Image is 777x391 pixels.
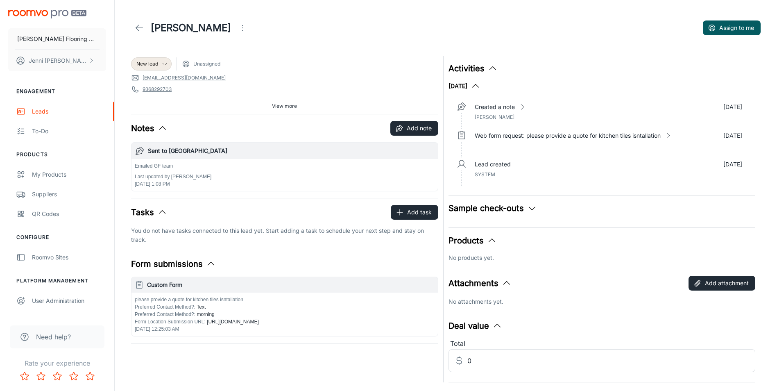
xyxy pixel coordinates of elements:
[16,368,33,384] button: Rate 1 star
[49,368,66,384] button: Rate 3 star
[195,304,206,310] span: Text
[131,206,167,218] button: Tasks
[29,56,86,65] p: Jenni [PERSON_NAME]
[151,20,231,35] h1: [PERSON_NAME]
[147,280,435,289] h6: Custom Form
[723,102,742,111] p: [DATE]
[136,60,158,68] span: New lead
[135,326,179,332] span: [DATE] 12:25:03 AM
[36,332,71,342] span: Need help?
[449,320,502,332] button: Deal value
[148,146,435,155] h6: Sent to [GEOGRAPHIC_DATA]
[66,368,82,384] button: Rate 4 star
[449,339,756,349] div: Total
[131,57,172,70] div: New lead
[131,226,438,244] p: You do not have tasks connected to this lead yet. Start adding a task to schedule your next step ...
[8,50,106,71] button: Jenni [PERSON_NAME]
[272,102,297,110] span: View more
[475,160,511,169] p: Lead created
[135,304,195,310] span: Preferred Contact Method? :
[143,86,172,93] a: 9368292703
[8,28,106,50] button: [PERSON_NAME] Flooring Wholesale Direct
[193,60,220,68] span: Unassigned
[32,170,106,179] div: My Products
[449,62,498,75] button: Activities
[449,234,497,247] button: Products
[449,81,480,91] button: [DATE]
[449,277,512,289] button: Attachments
[475,114,514,120] span: [PERSON_NAME]
[17,34,97,43] p: [PERSON_NAME] Flooring Wholesale Direct
[234,20,251,36] button: Open menu
[131,143,438,191] button: Sent to [GEOGRAPHIC_DATA]Emailed GF teamLast updated by [PERSON_NAME][DATE] 1:08 PM
[135,180,211,188] p: [DATE] 1:08 PM
[269,100,300,112] button: View more
[143,74,226,82] a: [EMAIL_ADDRESS][DOMAIN_NAME]
[475,102,515,111] p: Created a note
[195,311,215,317] span: morning
[723,160,742,169] p: [DATE]
[390,121,438,136] button: Add note
[32,209,106,218] div: QR Codes
[475,171,495,177] span: System
[131,277,438,336] button: Custom Formplease provide a quote for kitchen tiles isntallationPreferred Contact Method?: TextPr...
[467,349,756,372] input: Estimated deal value
[135,162,211,170] p: Emailed GF team
[135,311,195,317] span: Preferred Contact Method? :
[32,107,106,116] div: Leads
[449,202,537,214] button: Sample check-outs
[689,276,755,291] button: Add attachment
[32,253,106,262] div: Roomvo Sites
[33,368,49,384] button: Rate 2 star
[32,190,106,199] div: Suppliers
[449,253,756,262] p: No products yet.
[32,127,106,136] div: To-do
[135,296,435,303] p: please provide a quote for kitchen tiles isntallation
[475,131,661,140] p: Web form request: please provide a quote for kitchen tiles isntallation
[82,368,98,384] button: Rate 5 star
[391,205,438,220] button: Add task
[135,319,206,325] span: Form Location Submission URL :
[131,122,168,134] button: Notes
[7,358,108,368] p: Rate your experience
[723,131,742,140] p: [DATE]
[206,319,259,325] span: [URL][DOMAIN_NAME]
[449,297,756,306] p: No attachments yet.
[135,173,211,180] p: Last updated by [PERSON_NAME]
[131,258,216,270] button: Form submissions
[8,10,86,18] img: Roomvo PRO Beta
[32,296,106,305] div: User Administration
[703,20,761,35] button: Assign to me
